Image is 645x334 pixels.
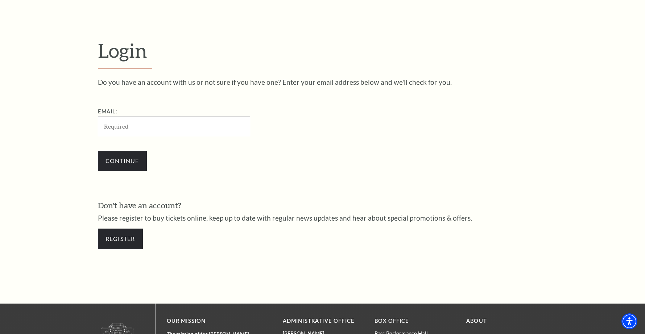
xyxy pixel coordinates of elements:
p: Administrative Office [283,317,364,326]
p: OUR MISSION [167,317,257,326]
span: Login [98,39,147,62]
a: Register [98,229,143,249]
label: Email: [98,108,118,114]
div: Accessibility Menu [621,313,637,329]
a: About [466,318,487,324]
h3: Don't have an account? [98,200,547,211]
p: BOX OFFICE [375,317,455,326]
p: Please register to buy tickets online, keep up to date with regular news updates and hear about s... [98,214,547,221]
input: Submit button [98,151,147,171]
input: Required [98,116,250,136]
p: Do you have an account with us or not sure if you have one? Enter your email address below and we... [98,79,547,85]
